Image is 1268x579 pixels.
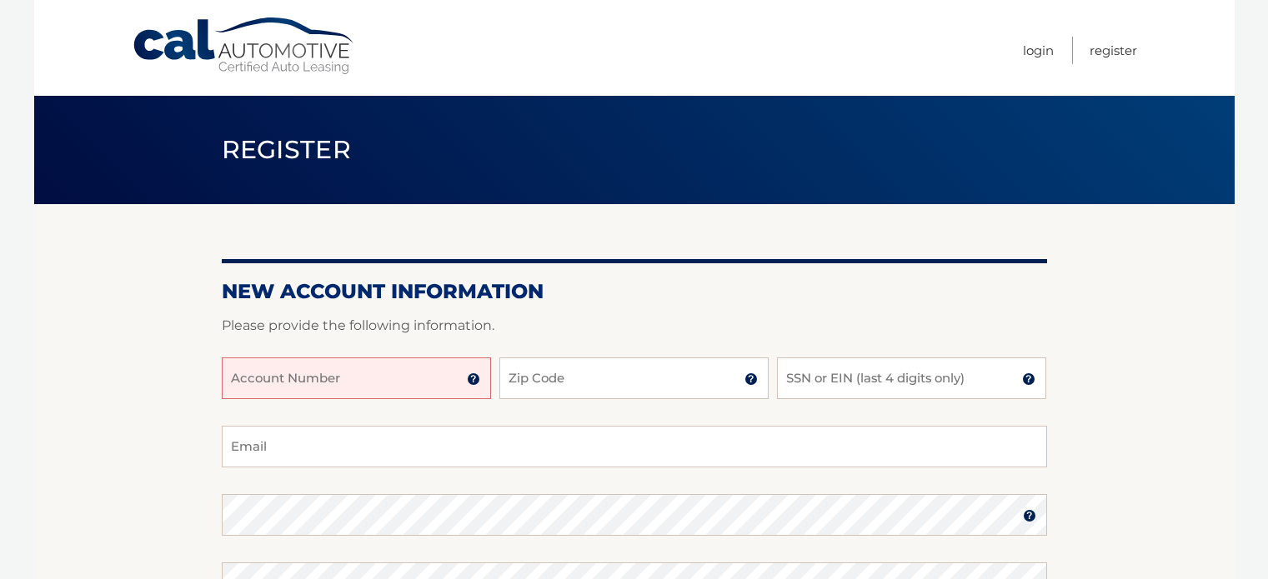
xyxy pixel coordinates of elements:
[1090,37,1137,64] a: Register
[744,372,758,386] img: tooltip.svg
[222,357,491,399] input: Account Number
[1022,372,1035,386] img: tooltip.svg
[777,357,1046,399] input: SSN or EIN (last 4 digits only)
[499,357,769,399] input: Zip Code
[132,17,357,76] a: Cal Automotive
[1023,37,1054,64] a: Login
[222,314,1047,337] p: Please provide the following information.
[467,372,480,386] img: tooltip.svg
[222,426,1047,467] input: Email
[1023,509,1036,522] img: tooltip.svg
[222,279,1047,304] h2: New Account Information
[222,134,352,165] span: Register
